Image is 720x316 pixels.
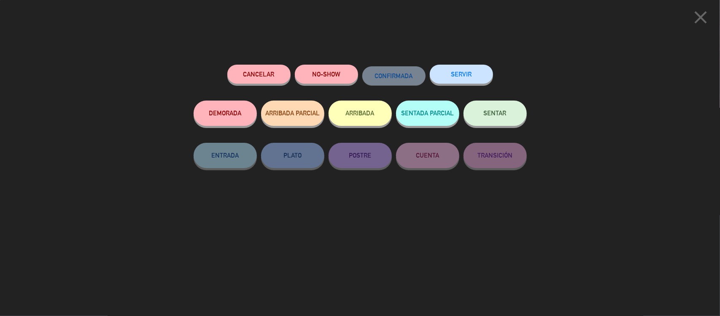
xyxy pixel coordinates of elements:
[194,143,257,168] button: ENTRADA
[329,101,392,126] button: ARRIBADA
[329,143,392,168] button: POSTRE
[464,101,527,126] button: SENTAR
[362,66,426,85] button: CONFIRMADA
[261,143,324,168] button: PLATO
[261,101,324,126] button: ARRIBADA PARCIAL
[265,109,320,117] span: ARRIBADA PARCIAL
[227,65,291,84] button: Cancelar
[464,143,527,168] button: TRANSICIÓN
[375,72,413,79] span: CONFIRMADA
[396,101,459,126] button: SENTADA PARCIAL
[396,143,459,168] button: CUENTA
[690,7,711,28] i: close
[194,101,257,126] button: DEMORADA
[484,109,507,117] span: SENTAR
[295,65,358,84] button: NO-SHOW
[430,65,493,84] button: SERVIR
[688,6,714,31] button: close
